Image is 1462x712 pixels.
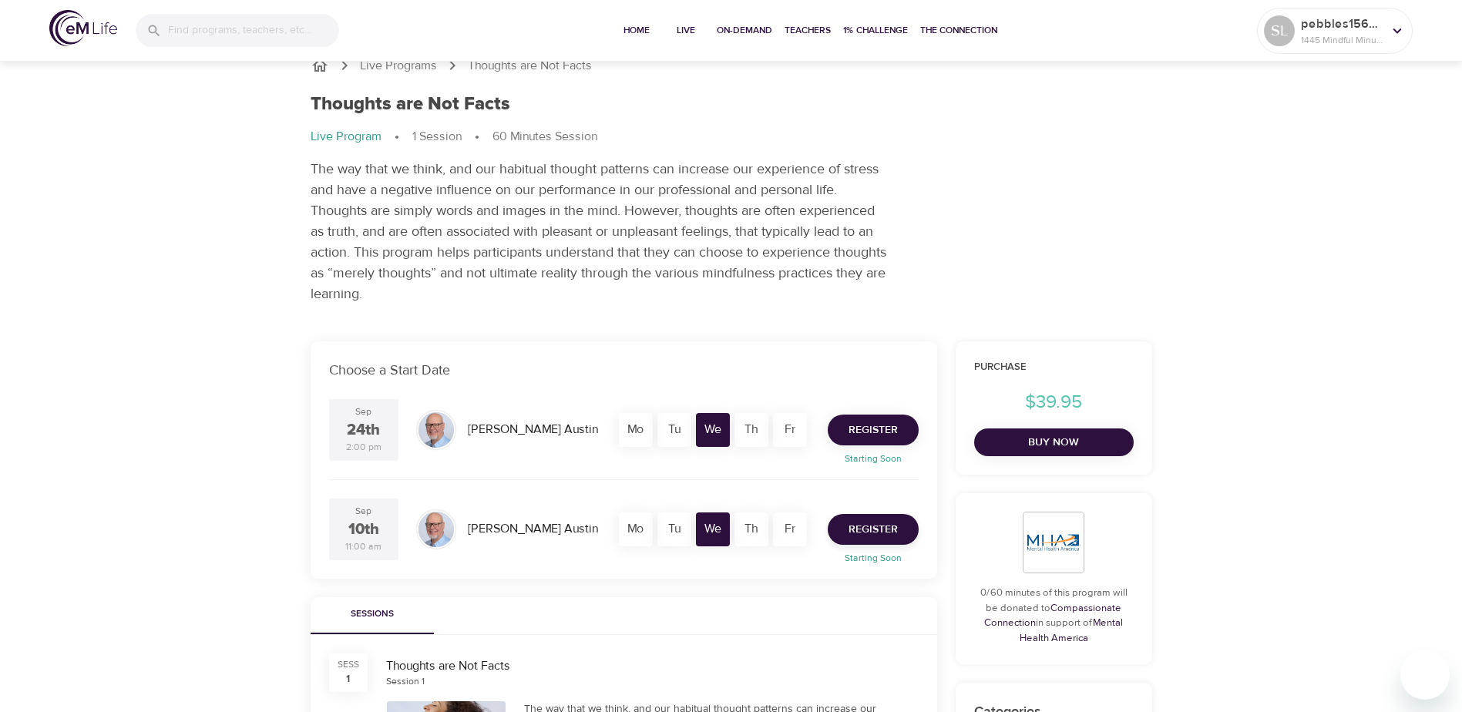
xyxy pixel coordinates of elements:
[974,388,1134,416] p: $39.95
[462,514,604,544] div: [PERSON_NAME] Austin
[1264,15,1295,46] div: SL
[355,405,371,418] div: Sep
[657,512,691,546] div: Tu
[828,514,919,545] button: Register
[843,22,908,39] span: 1% Challenge
[468,57,592,75] p: Thoughts are Not Facts
[492,128,597,146] p: 60 Minutes Session
[619,413,653,447] div: Mo
[785,22,831,39] span: Teachers
[849,520,898,539] span: Register
[311,128,1152,146] nav: breadcrumb
[360,57,437,75] a: Live Programs
[346,441,381,454] div: 2:00 pm
[168,14,339,47] input: Find programs, teachers, etc...
[849,421,898,440] span: Register
[1301,15,1383,33] p: pebbles1563426475
[386,657,919,675] div: Thoughts are Not Facts
[667,22,704,39] span: Live
[734,413,768,447] div: Th
[773,512,807,546] div: Fr
[355,505,371,518] div: Sep
[345,540,381,553] div: 11:00 am
[696,512,730,546] div: We
[386,675,425,688] div: Session 1
[320,606,425,623] span: Sessions
[49,10,117,46] img: logo
[311,56,1152,75] nav: breadcrumb
[412,128,462,146] p: 1 Session
[338,658,359,671] div: SESS
[1400,650,1450,700] iframe: Button to launch messaging window
[347,419,380,442] div: 24th
[974,428,1134,457] button: Buy Now
[311,93,510,116] h1: Thoughts are Not Facts
[984,602,1121,630] a: Compassionate Connection
[329,360,919,381] p: Choose a Start Date
[986,433,1121,452] span: Buy Now
[818,452,928,465] p: Starting Soon
[696,413,730,447] div: We
[618,22,655,39] span: Home
[974,360,1134,376] h6: Purchase
[462,415,604,445] div: [PERSON_NAME] Austin
[1020,616,1124,644] a: Mental Health America
[773,413,807,447] div: Fr
[657,413,691,447] div: Tu
[311,159,889,304] p: The way that we think, and our habitual thought patterns can increase our experience of stress an...
[1301,33,1383,47] p: 1445 Mindful Minutes
[734,512,768,546] div: Th
[920,22,997,39] span: The Connection
[974,586,1134,646] p: 0/60 minutes of this program will be donated to in support of
[717,22,772,39] span: On-Demand
[311,128,381,146] p: Live Program
[619,512,653,546] div: Mo
[818,551,928,565] p: Starting Soon
[348,519,379,541] div: 10th
[346,671,350,687] div: 1
[828,415,919,445] button: Register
